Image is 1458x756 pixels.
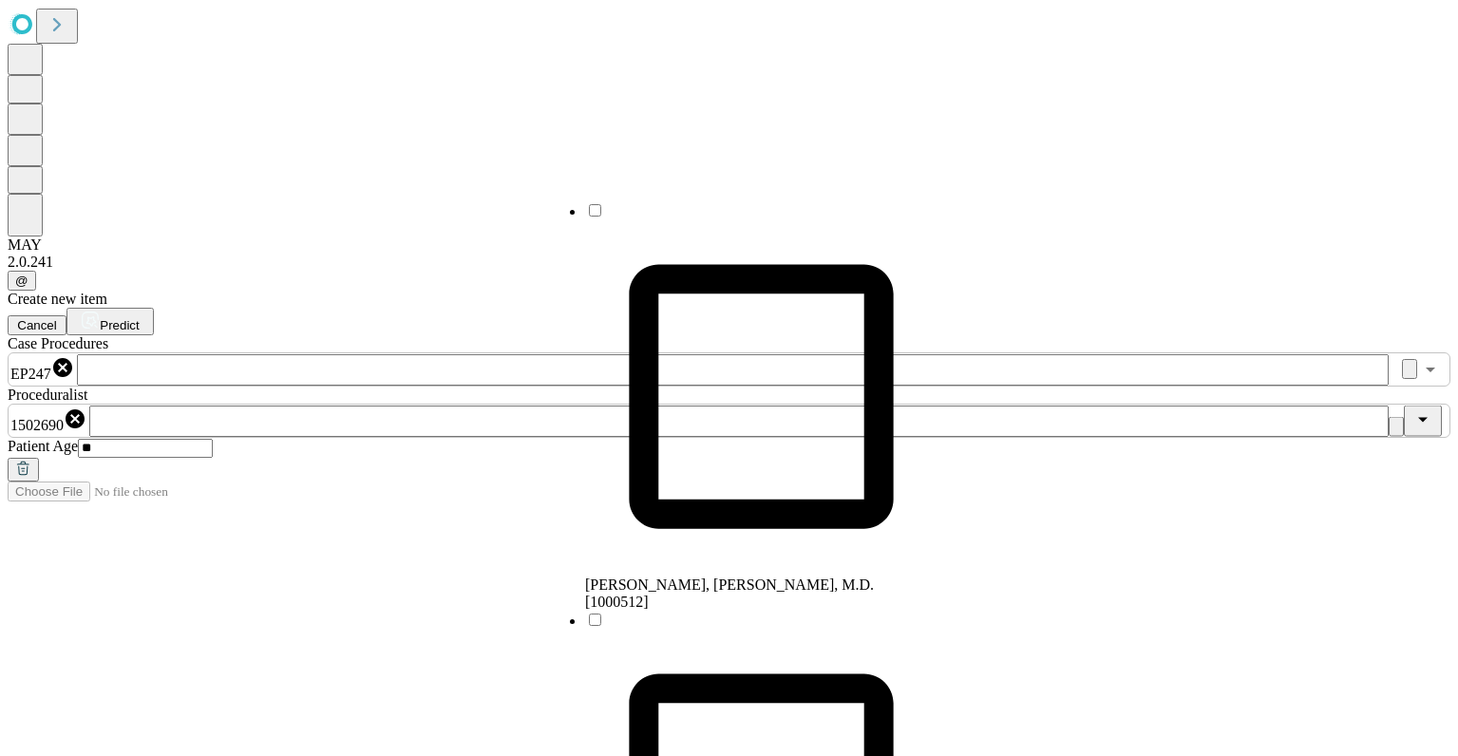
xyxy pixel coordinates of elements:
[1404,406,1442,437] button: Close
[8,254,1450,271] div: 2.0.241
[8,438,78,454] span: Patient Age
[8,335,108,351] span: Scheduled Procedure
[17,318,57,332] span: Cancel
[10,417,64,433] span: 1502690
[10,356,74,383] div: EP247
[1417,356,1444,383] button: Open
[10,366,51,382] span: EP247
[8,315,66,335] button: Cancel
[100,318,139,332] span: Predict
[15,274,28,288] span: @
[1402,359,1417,379] button: Clear
[1389,417,1404,437] button: Clear
[8,291,107,307] span: Create new item
[8,271,36,291] button: @
[8,236,1450,254] div: MAY
[10,407,86,434] div: 1502690
[8,387,87,403] span: Proceduralist
[66,308,154,335] button: Predict
[585,576,874,610] span: [PERSON_NAME], [PERSON_NAME], M.D. [1000512]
